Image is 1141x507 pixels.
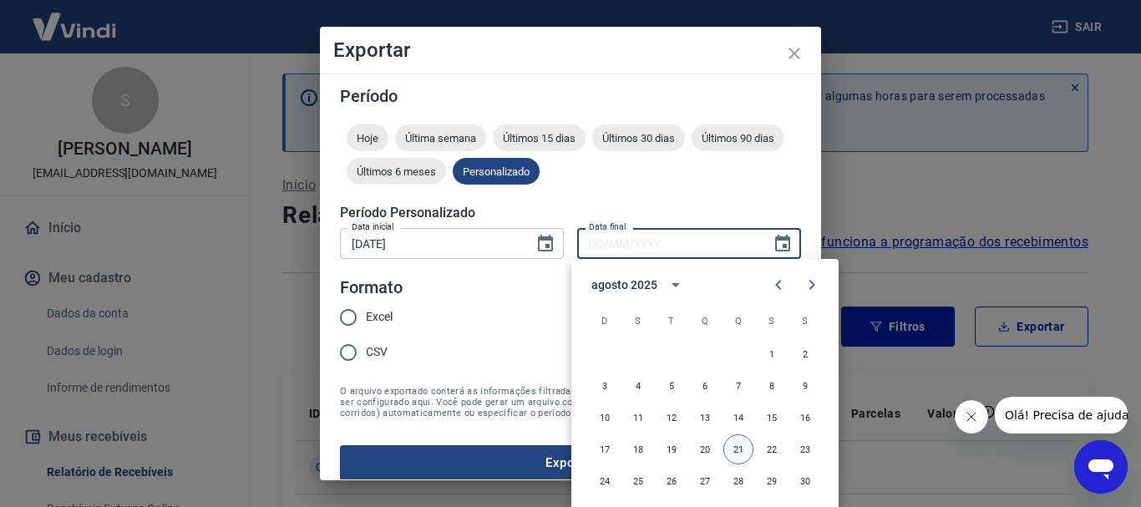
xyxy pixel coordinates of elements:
[657,371,687,401] button: 5
[757,339,787,369] button: 1
[723,304,753,337] span: quinta-feira
[657,466,687,496] button: 26
[340,228,522,259] input: DD/MM/YYYY
[623,403,653,433] button: 11
[657,304,687,337] span: terça-feira
[662,271,690,299] button: calendar view is open, switch to year view
[790,371,820,401] button: 9
[723,371,753,401] button: 7
[590,403,620,433] button: 10
[766,227,799,261] button: Choose date
[690,304,720,337] span: quarta-feira
[692,124,784,151] div: Últimos 90 dias
[333,40,808,60] h4: Exportar
[623,466,653,496] button: 25
[657,434,687,464] button: 19
[366,308,393,326] span: Excel
[955,400,988,433] iframe: Fechar mensagem
[690,371,720,401] button: 6
[795,268,829,302] button: Next month
[590,466,620,496] button: 24
[340,386,801,418] span: O arquivo exportado conterá as informações filtradas na tela anterior com exceção do período que ...
[529,227,562,261] button: Choose date, selected date is 20 de ago de 2025
[347,124,388,151] div: Hoje
[790,403,820,433] button: 16
[774,33,814,74] button: close
[723,434,753,464] button: 21
[577,228,759,259] input: DD/MM/YYYY
[592,132,685,144] span: Últimos 30 dias
[347,158,446,185] div: Últimos 6 meses
[453,165,540,178] span: Personalizado
[757,403,787,433] button: 15
[757,434,787,464] button: 22
[395,132,486,144] span: Última semana
[493,132,586,144] span: Últimos 15 dias
[723,403,753,433] button: 14
[352,221,394,233] label: Data inicial
[10,12,140,25] span: Olá! Precisa de ajuda?
[692,132,784,144] span: Últimos 90 dias
[762,268,795,302] button: Previous month
[340,205,801,221] h5: Período Personalizado
[690,466,720,496] button: 27
[493,124,586,151] div: Últimos 15 dias
[790,304,820,337] span: sábado
[623,371,653,401] button: 4
[623,434,653,464] button: 18
[347,165,446,178] span: Últimos 6 meses
[589,221,626,233] label: Data final
[623,304,653,337] span: segunda-feira
[590,371,620,401] button: 3
[591,276,657,294] div: agosto 2025
[347,132,388,144] span: Hoje
[757,466,787,496] button: 29
[453,158,540,185] div: Personalizado
[340,445,801,480] button: Exportar
[340,88,801,104] h5: Período
[590,304,620,337] span: domingo
[690,434,720,464] button: 20
[995,397,1128,433] iframe: Mensagem da empresa
[757,371,787,401] button: 8
[590,434,620,464] button: 17
[1074,440,1128,494] iframe: Botão para abrir a janela de mensagens
[395,124,486,151] div: Última semana
[592,124,685,151] div: Últimos 30 dias
[790,466,820,496] button: 30
[757,304,787,337] span: sexta-feira
[790,434,820,464] button: 23
[657,403,687,433] button: 12
[366,343,388,361] span: CSV
[790,339,820,369] button: 2
[723,466,753,496] button: 28
[340,276,403,300] legend: Formato
[690,403,720,433] button: 13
